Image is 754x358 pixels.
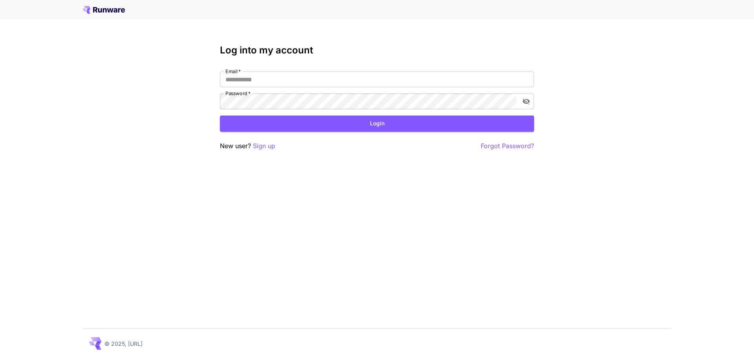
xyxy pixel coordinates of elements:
[220,116,534,132] button: Login
[253,141,275,151] button: Sign up
[225,68,241,75] label: Email
[225,90,251,97] label: Password
[519,94,533,108] button: toggle password visibility
[104,340,143,348] p: © 2025, [URL]
[220,45,534,56] h3: Log into my account
[220,141,275,151] p: New user?
[481,141,534,151] button: Forgot Password?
